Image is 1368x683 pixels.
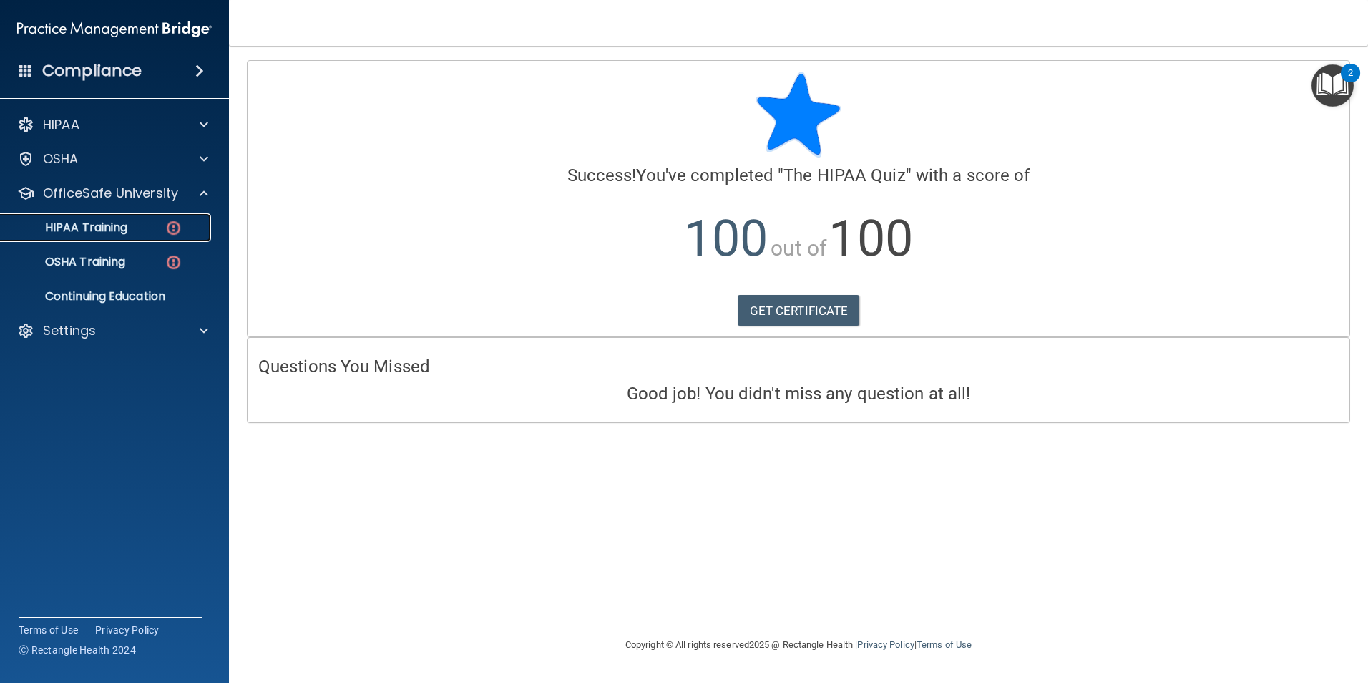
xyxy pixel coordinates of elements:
[17,15,212,44] img: PMB logo
[756,72,841,158] img: blue-star-rounded.9d042014.png
[684,209,768,268] span: 100
[9,221,127,235] p: HIPAA Training
[42,61,142,81] h4: Compliance
[19,643,136,657] span: Ⓒ Rectangle Health 2024
[1311,64,1354,107] button: Open Resource Center, 2 new notifications
[17,185,208,202] a: OfficeSafe University
[537,622,1060,668] div: Copyright © All rights reserved 2025 @ Rectangle Health | |
[17,322,208,339] a: Settings
[771,236,827,261] span: out of
[258,166,1339,185] h4: You've completed " " with a score of
[43,150,79,168] p: OSHA
[783,165,905,185] span: The HIPAA Quiz
[567,165,637,185] span: Success!
[165,219,182,237] img: danger-circle.6113f641.png
[17,150,208,168] a: OSHA
[19,623,78,637] a: Terms of Use
[9,289,205,304] p: Continuing Education
[829,209,912,268] span: 100
[917,639,972,650] a: Terms of Use
[9,255,125,269] p: OSHA Training
[95,623,160,637] a: Privacy Policy
[17,116,208,133] a: HIPAA
[258,384,1339,403] h4: Good job! You didn't miss any question at all!
[1348,73,1353,92] div: 2
[258,357,1339,376] h4: Questions You Missed
[43,185,178,202] p: OfficeSafe University
[165,253,182,271] img: danger-circle.6113f641.png
[43,322,96,339] p: Settings
[43,116,79,133] p: HIPAA
[738,295,860,326] a: GET CERTIFICATE
[857,639,914,650] a: Privacy Policy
